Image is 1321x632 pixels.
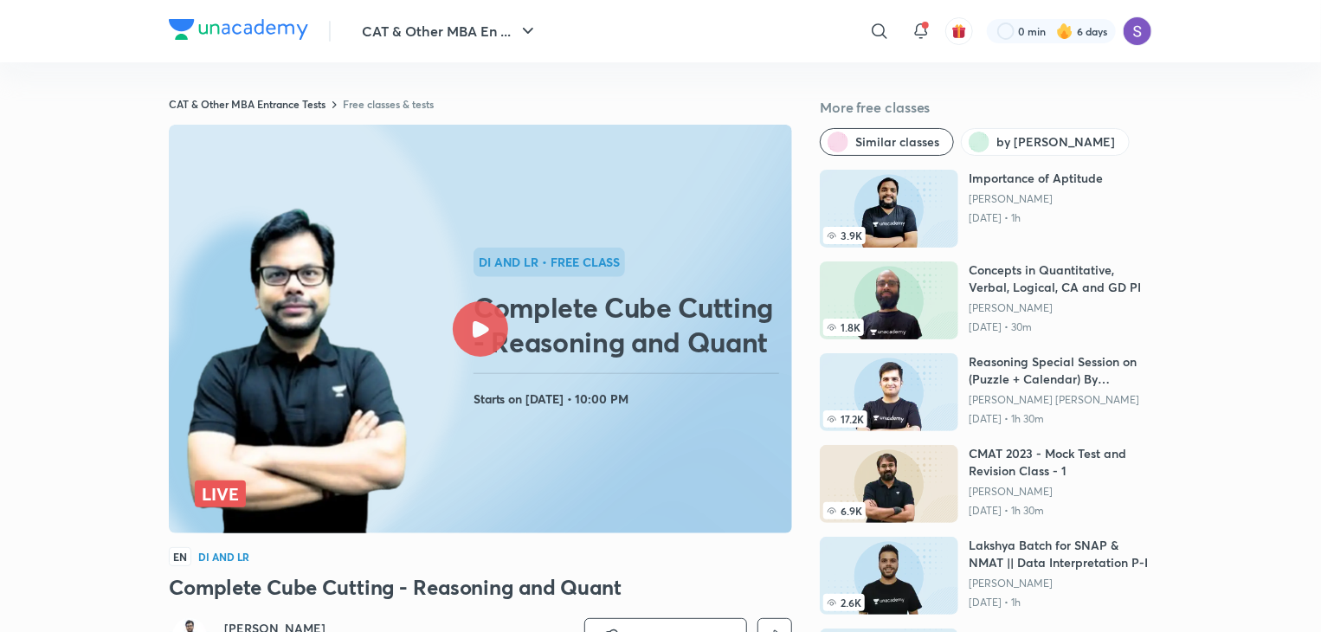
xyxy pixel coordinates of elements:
[969,537,1152,571] h6: Lakshya Batch for SNAP & NMAT || Data Interpretation P-I
[969,211,1103,225] p: [DATE] • 1h
[169,19,308,44] a: Company Logo
[961,128,1130,156] button: by Amiya Kumar
[1123,16,1152,46] img: Sapara Premji
[945,17,973,45] button: avatar
[823,594,865,611] span: 2.6K
[969,596,1152,609] p: [DATE] • 1h
[169,19,308,40] img: Company Logo
[969,577,1152,590] a: [PERSON_NAME]
[969,393,1152,407] a: [PERSON_NAME] [PERSON_NAME]
[969,170,1103,187] h6: Importance of Aptitude
[169,547,191,566] span: EN
[823,319,864,336] span: 1.8K
[951,23,967,39] img: avatar
[969,504,1152,518] p: [DATE] • 1h 30m
[474,290,785,359] h2: Complete Cube Cutting - Reasoning and Quant
[969,301,1152,315] a: [PERSON_NAME]
[969,353,1152,388] h6: Reasoning Special Session on (Puzzle + Calendar) By [PERSON_NAME] [3PM ]
[855,133,939,151] span: Similar classes
[351,14,549,48] button: CAT & Other MBA En ...
[823,502,866,519] span: 6.9K
[474,388,785,410] h4: Starts on [DATE] • 10:00 PM
[969,192,1103,206] a: [PERSON_NAME]
[820,97,1152,118] h5: More free classes
[969,261,1152,296] h6: Concepts in Quantitative, Verbal, Logical, CA and GD PI
[198,551,249,562] h4: DI and LR
[343,97,434,111] a: Free classes & tests
[823,410,867,428] span: 17.2K
[169,573,792,601] h3: Complete Cube Cutting - Reasoning and Quant
[996,133,1115,151] span: by Amiya Kumar
[969,445,1152,480] h6: CMAT 2023 - Mock Test and Revision Class - 1
[969,485,1152,499] a: [PERSON_NAME]
[169,97,325,111] a: CAT & Other MBA Entrance Tests
[969,320,1152,334] p: [DATE] • 30m
[820,128,954,156] button: Similar classes
[823,227,866,244] span: 3.9K
[1056,23,1073,40] img: streak
[969,412,1152,426] p: [DATE] • 1h 30m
